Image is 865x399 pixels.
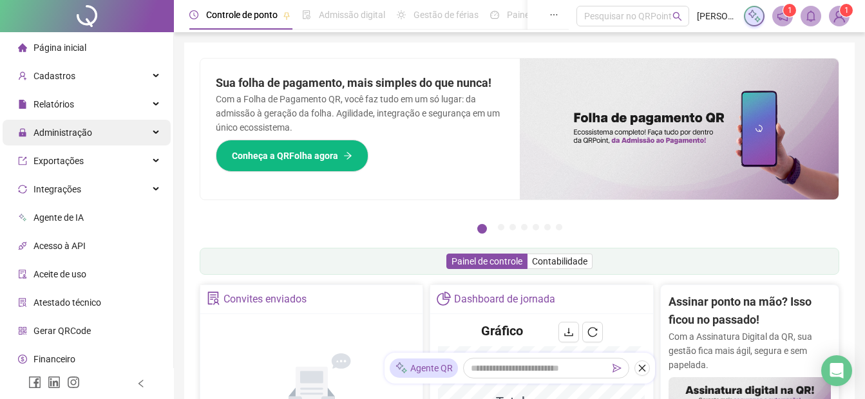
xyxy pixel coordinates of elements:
[549,10,558,19] span: ellipsis
[216,140,368,172] button: Conheça a QRFolha agora
[477,224,487,234] button: 1
[33,127,92,138] span: Administração
[481,322,523,340] h4: Gráfico
[507,10,557,20] span: Painel do DP
[206,10,278,20] span: Controle de ponto
[33,269,86,279] span: Aceite de uso
[509,224,516,230] button: 3
[564,327,574,337] span: download
[669,329,831,372] p: Com a Assinatura Digital da QR, sua gestão fica mais ágil, segura e sem papelada.
[18,270,27,279] span: audit
[343,151,352,160] span: arrow-right
[216,92,504,135] p: Com a Folha de Pagamento QR, você faz tudo em um só lugar: da admissão à geração da folha. Agilid...
[232,149,338,163] span: Conheça a QRFolha agora
[28,376,41,389] span: facebook
[452,256,522,266] span: Painel de controle
[33,354,75,364] span: Financeiro
[788,6,792,15] span: 1
[33,297,101,308] span: Atestado técnico
[498,224,504,230] button: 2
[747,9,761,23] img: sparkle-icon.fc2bf0ac1784a2077858766a79e2daf3.svg
[533,224,539,230] button: 5
[454,288,555,310] div: Dashboard de jornada
[830,6,849,26] img: 66729
[18,100,27,109] span: file
[840,4,853,17] sup: Atualize o seu contato no menu Meus Dados
[544,224,551,230] button: 6
[18,241,27,250] span: api
[638,364,647,373] span: close
[48,376,61,389] span: linkedin
[33,99,74,109] span: Relatórios
[223,288,307,310] div: Convites enviados
[697,9,736,23] span: [PERSON_NAME]
[532,256,587,266] span: Contabilidade
[33,184,81,194] span: Integrações
[556,224,562,230] button: 7
[33,326,91,336] span: Gerar QRCode
[18,326,27,335] span: qrcode
[777,10,788,22] span: notification
[844,6,849,15] span: 1
[18,185,27,194] span: sync
[18,156,27,165] span: export
[18,355,27,364] span: dollar
[18,43,27,52] span: home
[521,224,528,230] button: 4
[783,4,796,17] sup: 1
[397,10,406,19] span: sun
[437,292,450,305] span: pie-chart
[302,10,311,19] span: file-done
[587,327,598,337] span: reload
[413,10,479,20] span: Gestão de férias
[283,12,290,19] span: pushpin
[18,71,27,80] span: user-add
[319,10,385,20] span: Admissão digital
[613,364,622,373] span: send
[805,10,817,22] span: bell
[216,74,504,92] h2: Sua folha de pagamento, mais simples do que nunca!
[395,362,408,375] img: sparkle-icon.fc2bf0ac1784a2077858766a79e2daf3.svg
[207,292,220,305] span: solution
[189,10,198,19] span: clock-circle
[33,42,86,53] span: Página inicial
[33,212,84,223] span: Agente de IA
[137,379,146,388] span: left
[490,10,499,19] span: dashboard
[520,59,839,199] img: banner%2F8d14a306-6205-4263-8e5b-06e9a85ad873.png
[821,355,852,386] div: Open Intercom Messenger
[18,128,27,137] span: lock
[33,241,86,251] span: Acesso à API
[33,156,84,166] span: Exportações
[669,293,831,329] h2: Assinar ponto na mão? Isso ficou no passado!
[33,71,75,81] span: Cadastros
[672,12,682,21] span: search
[390,358,458,378] div: Agente QR
[18,298,27,307] span: solution
[67,376,80,389] span: instagram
